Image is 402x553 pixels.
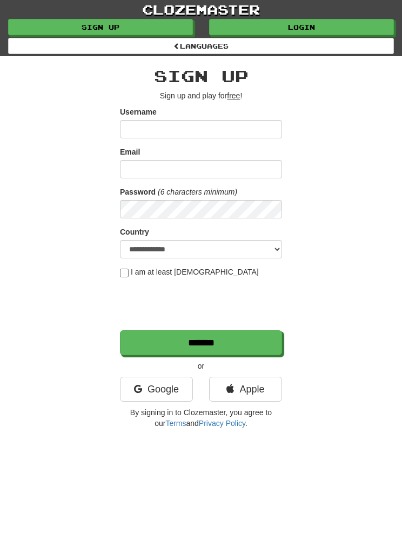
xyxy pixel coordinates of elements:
label: Username [120,106,157,117]
iframe: reCAPTCHA [120,283,284,325]
a: Google [120,377,193,402]
u: free [227,91,240,100]
p: Sign up and play for ! [120,90,282,101]
a: Apple [209,377,282,402]
p: By signing in to Clozemaster, you agree to our and . [120,407,282,429]
a: Languages [8,38,394,54]
input: I am at least [DEMOGRAPHIC_DATA] [120,269,129,277]
em: (6 characters minimum) [158,188,237,196]
a: Login [209,19,394,35]
h2: Sign up [120,67,282,85]
p: or [120,361,282,371]
a: Sign up [8,19,193,35]
label: Country [120,226,149,237]
a: Terms [165,419,186,428]
label: I am at least [DEMOGRAPHIC_DATA] [120,266,259,277]
a: Privacy Policy [199,419,245,428]
label: Email [120,146,140,157]
label: Password [120,186,156,197]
